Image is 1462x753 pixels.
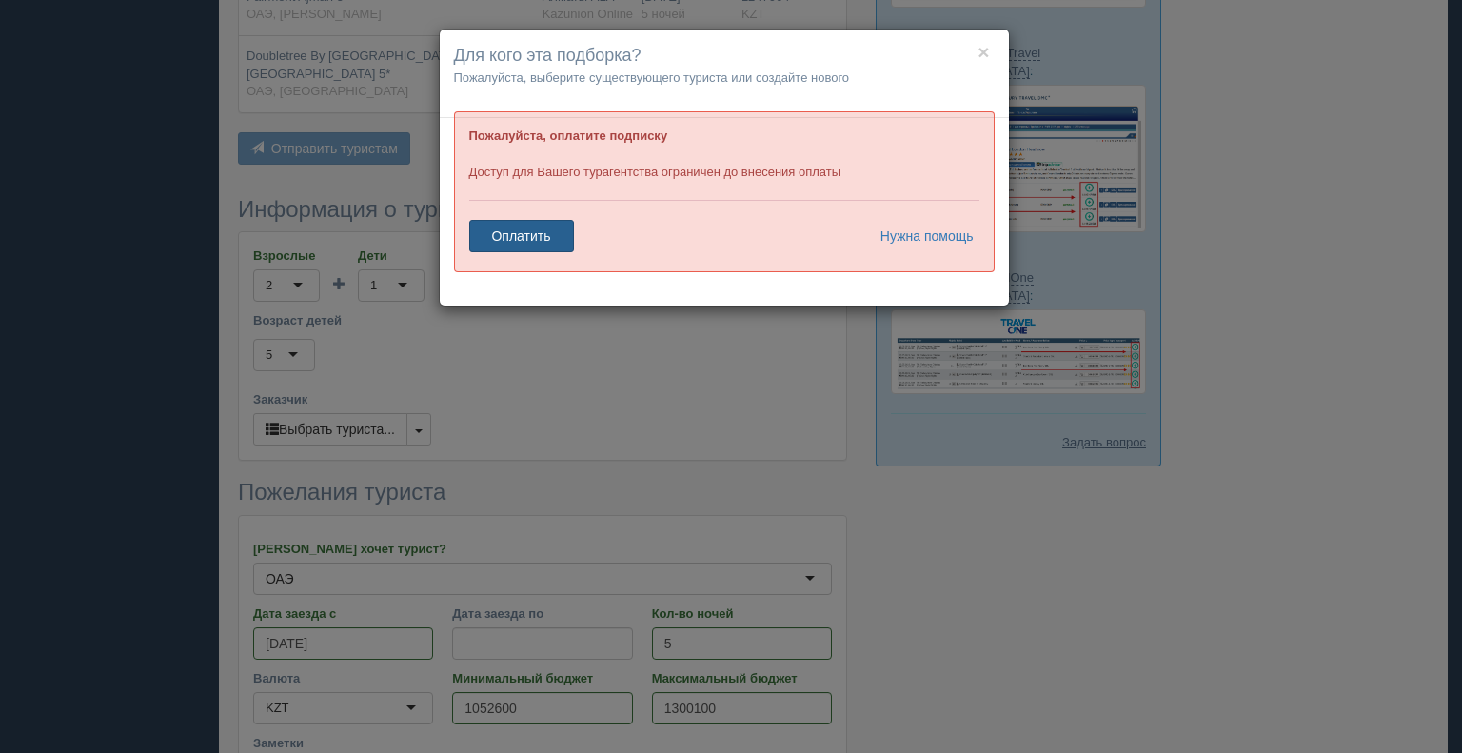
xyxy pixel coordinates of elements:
p: Пожалуйста, выберите существующего туриста или создайте нового [454,69,995,87]
div: Доступ для Вашего турагентства ограничен до внесения оплаты [454,111,995,272]
a: Нужна помощь [868,220,975,252]
button: × [978,42,989,62]
h4: Для кого эта подборка? [454,44,995,69]
a: Оплатить [469,220,574,252]
b: Пожалуйста, оплатите подписку [469,129,668,143]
